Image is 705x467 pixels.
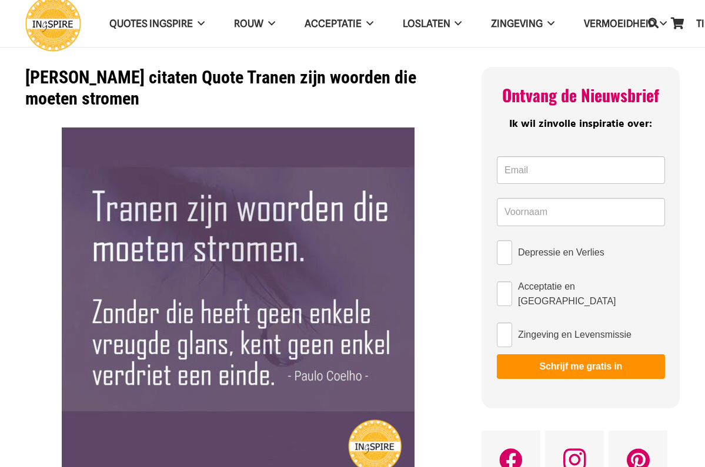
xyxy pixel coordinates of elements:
[25,67,452,109] h1: [PERSON_NAME] citaten Quote Tranen zijn woorden die moeten stromen
[518,327,632,342] span: Zingeving en Levensmissie
[388,9,477,39] a: Loslaten
[497,354,665,379] button: Schrijf me gratis in
[403,18,450,29] span: Loslaten
[290,9,388,39] a: Acceptatie
[497,156,665,184] input: Email
[491,18,543,29] span: Zingeving
[502,83,659,107] span: Ontvang de Nieuwsbrief
[497,240,512,265] input: Depressie en Verlies
[497,281,512,306] input: Acceptatie en [GEOGRAPHIC_DATA]
[219,9,290,39] a: ROUW
[641,9,665,38] a: Zoeken
[584,18,655,29] span: VERMOEIDHEID
[109,18,193,29] span: QUOTES INGSPIRE
[234,18,263,29] span: ROUW
[518,245,604,260] span: Depressie en Verlies
[305,18,362,29] span: Acceptatie
[518,279,665,308] span: Acceptatie en [GEOGRAPHIC_DATA]
[569,9,681,39] a: VERMOEIDHEID
[497,198,665,226] input: Voornaam
[497,322,512,347] input: Zingeving en Levensmissie
[509,116,652,133] span: Ik wil zinvolle inspiratie over:
[476,9,569,39] a: Zingeving
[95,9,219,39] a: QUOTES INGSPIRE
